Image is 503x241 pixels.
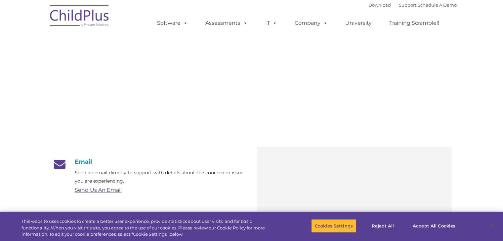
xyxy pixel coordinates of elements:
h4: Email [52,158,247,165]
img: ChildPlus by Procare Solutions [47,0,113,33]
button: Reject All [362,219,403,233]
a: Assessments [199,17,254,30]
button: Cookies Settings [311,219,356,233]
a: Schedule A Demo [418,2,457,8]
p: Send an email directly to support with details about the concern or issue you are experiencing. [75,169,247,185]
a: Software [150,17,194,30]
button: Accept All Cookies [409,219,459,233]
a: Send Us An Email [75,187,122,193]
button: Close [485,219,500,233]
font: | [368,2,457,8]
a: Download [368,2,391,8]
a: Support [399,2,416,8]
div: This website uses cookies to create a better user experience, provide statistics about user visit... [21,218,277,238]
a: University [339,17,378,30]
a: IT [259,17,284,30]
a: Training Scramble!! [383,17,446,30]
a: Company [288,17,334,30]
